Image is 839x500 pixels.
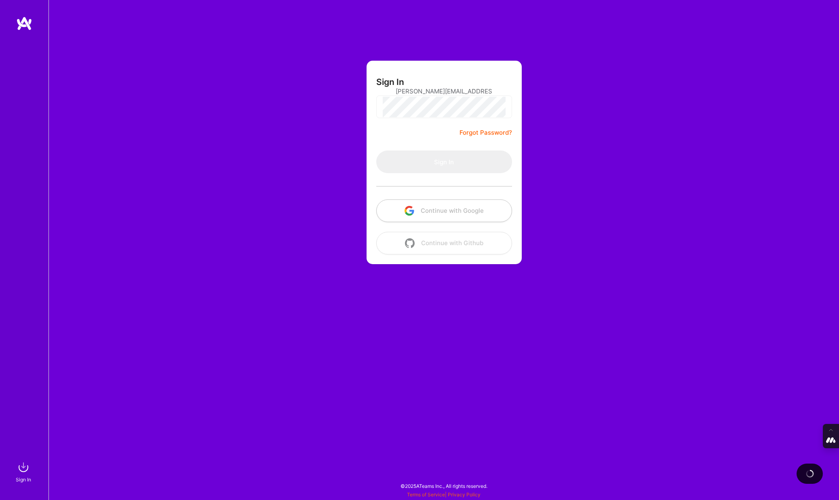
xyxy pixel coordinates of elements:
[15,459,32,475] img: sign in
[460,128,512,138] a: Forgot Password?
[16,475,31,484] div: Sign In
[804,468,815,479] img: loading
[376,150,512,173] button: Sign In
[448,492,481,498] a: Privacy Policy
[16,16,32,31] img: logo
[376,232,512,254] button: Continue with Github
[376,199,512,222] button: Continue with Google
[405,238,415,248] img: icon
[407,492,481,498] span: |
[48,476,839,496] div: © 2025 ATeams Inc., All rights reserved.
[396,81,493,102] input: Email...
[17,459,32,484] a: sign inSign In
[405,206,414,216] img: icon
[376,77,404,87] h3: Sign In
[407,492,445,498] a: Terms of Service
